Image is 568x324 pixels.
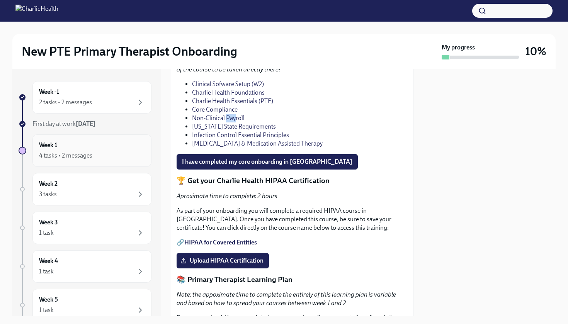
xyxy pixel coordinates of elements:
a: Charlie Health Essentials (PTE) [192,97,273,105]
strong: [DATE] [76,120,95,127]
h6: Week 4 [39,257,58,265]
a: Charlie Health Foundations [192,89,265,96]
div: 3 tasks [39,190,57,198]
a: Non-Clinical Payroll [192,114,245,122]
a: Week 23 tasks [19,173,151,205]
a: Core Compliance [192,106,238,113]
em: Aproximate time to complete: 2 hours [177,192,277,200]
h3: 10% [525,44,546,58]
p: As part of your onboarding you will complete a required HIPAA course in [GEOGRAPHIC_DATA]. Once y... [177,207,407,232]
em: Note: the appoximate time to complete the entirely of this learning plan is variable and based on... [177,291,396,307]
h6: Week -1 [39,88,59,96]
button: I have completed my core onboarding in [GEOGRAPHIC_DATA] [177,154,358,170]
a: Week 41 task [19,250,151,283]
div: 2 tasks • 2 messages [39,98,92,107]
a: Week -12 tasks • 2 messages [19,81,151,114]
p: 🏆 Get your Charlie Health HIPAA Certification [177,176,407,186]
img: CharlieHealth [15,5,58,17]
div: 1 task [39,267,54,276]
label: Upload HIPAA Certification [177,253,269,268]
h6: Week 3 [39,218,58,227]
span: I have completed my core onboarding in [GEOGRAPHIC_DATA] [182,158,352,166]
p: 🔗 [177,238,407,247]
a: HIPAA for Covered Entities [184,239,257,246]
div: 1 task [39,229,54,237]
a: Clinical Sofware Setup (W2) [192,80,264,88]
h6: Week 1 [39,141,57,149]
h6: Week 2 [39,180,58,188]
a: Week 51 task [19,289,151,321]
a: [MEDICAL_DATA] & Medication Assisted Therapy [192,140,323,147]
a: Week 14 tasks • 2 messages [19,134,151,167]
a: Infection Control Essential Principles [192,131,289,139]
a: [US_STATE] State Requirements [192,123,276,130]
span: Upload HIPAA Certification [182,257,264,265]
h2: New PTE Primary Therapist Onboarding [22,44,237,59]
strong: My progress [442,43,475,52]
a: First day at work[DATE] [19,120,151,128]
p: 📚 Primary Therapist Learning Plan [177,275,407,285]
h6: Week 5 [39,295,58,304]
a: Week 31 task [19,212,151,244]
div: 4 tasks • 2 messages [39,151,92,160]
span: First day at work [32,120,95,127]
div: 1 task [39,306,54,314]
